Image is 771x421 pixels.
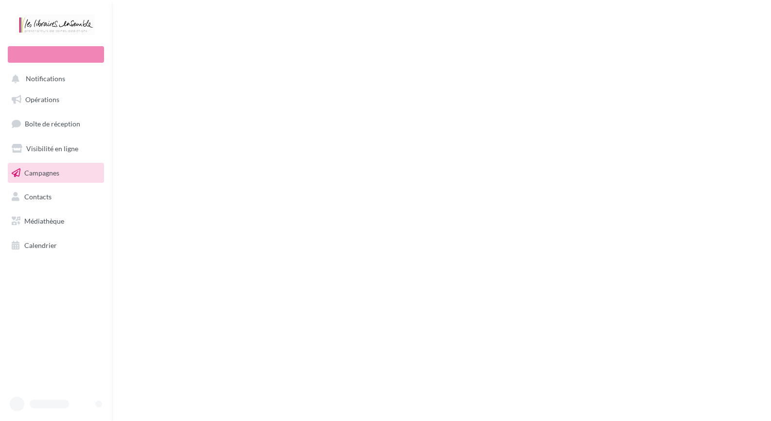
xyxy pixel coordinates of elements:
a: Boîte de réception [6,113,106,134]
a: Contacts [6,187,106,207]
span: Contacts [24,193,52,201]
a: Campagnes [6,163,106,183]
a: Médiathèque [6,211,106,231]
a: Visibilité en ligne [6,139,106,159]
a: Opérations [6,89,106,110]
span: Notifications [26,75,65,83]
span: Opérations [25,95,59,104]
div: Nouvelle campagne [8,46,104,63]
span: Campagnes [24,168,59,176]
span: Visibilité en ligne [26,144,78,153]
span: Médiathèque [24,217,64,225]
span: Calendrier [24,241,57,249]
a: Calendrier [6,235,106,256]
span: Boîte de réception [25,120,80,128]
